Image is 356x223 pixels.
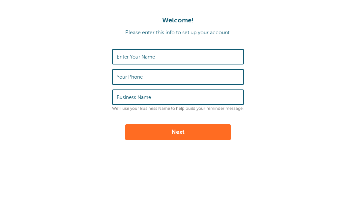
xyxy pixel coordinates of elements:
[117,74,143,80] label: Your Phone
[117,54,155,60] label: Enter Your Name
[7,30,349,36] p: Please enter this info to set up your account.
[117,94,151,100] label: Business Name
[7,16,349,24] h1: Welcome!
[112,106,244,111] p: We'll use your Business Name to help build your reminder message.
[125,124,231,140] button: Next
